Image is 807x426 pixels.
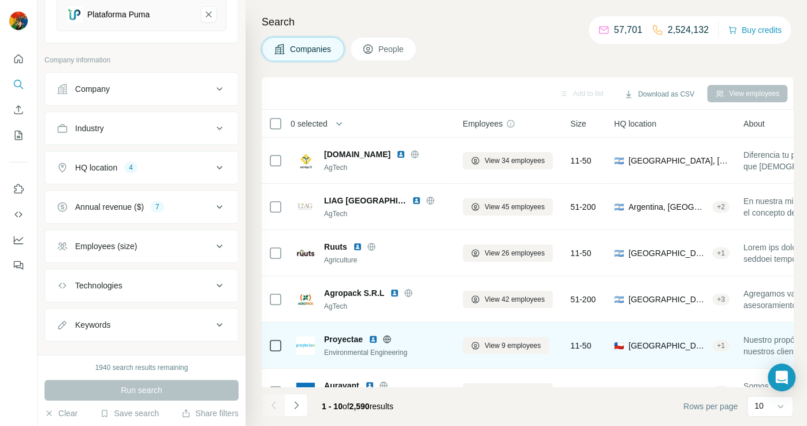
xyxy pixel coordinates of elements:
[743,118,765,129] span: About
[616,86,702,103] button: Download as CSV
[365,381,374,390] img: LinkedIn logo
[45,272,238,299] button: Technologies
[463,198,553,216] button: View 45 employees
[296,151,315,170] img: Logo of ucrop.it
[324,334,363,345] span: Proyectae
[614,294,624,305] span: 🇦🇷
[75,201,144,213] div: Annual revenue ($)
[463,337,549,354] button: View 9 employees
[614,247,624,259] span: 🇦🇷
[324,287,384,299] span: Agropack S.R.L
[296,383,315,401] img: Logo of Auravant
[322,402,343,411] span: 1 - 10
[75,240,137,252] div: Employees (size)
[324,195,406,206] span: LIAG [GEOGRAPHIC_DATA]
[324,301,449,312] div: AgTech
[324,255,449,265] div: Agriculture
[9,99,28,120] button: Enrich CSV
[712,387,730,397] div: + 7
[768,364,795,391] div: Open Intercom Messenger
[571,118,586,129] span: Size
[485,387,545,397] span: View 43 employees
[291,118,328,129] span: 0 selected
[463,118,503,129] span: Employees
[9,255,28,276] button: Feedback
[571,340,592,351] span: 11-50
[290,43,332,55] span: Companies
[324,149,391,160] span: [DOMAIN_NAME]
[66,6,83,23] img: Plataforma Puma-logo
[614,118,656,129] span: HQ location
[75,319,110,331] div: Keywords
[151,202,164,212] div: 7
[9,49,28,69] button: Quick start
[614,386,624,398] span: 🇦🇷
[353,242,362,251] img: LinkedIn logo
[75,280,122,291] div: Technologies
[45,114,238,142] button: Industry
[629,340,708,351] span: [GEOGRAPHIC_DATA], [GEOGRAPHIC_DATA]
[614,201,624,213] span: 🇦🇷
[296,198,315,216] img: Logo of LIAG Argentina
[45,193,238,221] button: Annual revenue ($)7
[9,229,28,250] button: Dashboard
[75,162,117,173] div: HQ location
[390,288,399,298] img: LinkedIn logo
[396,150,406,159] img: LinkedIn logo
[463,291,553,308] button: View 42 employees
[369,335,378,344] img: LinkedIn logo
[87,9,150,20] div: Plataforma Puma
[485,155,545,166] span: View 34 employees
[322,402,393,411] span: results
[100,408,159,419] button: Save search
[9,179,28,199] button: Use Surfe on LinkedIn
[296,244,315,262] img: Logo of Ruuts
[629,294,708,305] span: [GEOGRAPHIC_DATA]
[45,232,238,260] button: Employees (size)
[683,401,738,412] span: Rows per page
[181,408,239,419] button: Share filters
[285,394,308,417] button: Navigate to next page
[200,6,217,23] button: Plataforma Puma-remove-button
[412,196,421,205] img: LinkedIn logo
[324,380,359,391] span: Auravant
[45,75,238,103] button: Company
[754,400,764,412] p: 10
[45,311,238,339] button: Keywords
[712,248,730,258] div: + 1
[45,154,238,181] button: HQ location4
[485,340,541,351] span: View 9 employees
[9,74,28,95] button: Search
[75,83,110,95] div: Company
[629,201,708,213] span: Argentina, [GEOGRAPHIC_DATA] of [GEOGRAPHIC_DATA]
[571,294,596,305] span: 51-200
[614,23,642,37] p: 57,701
[324,241,347,253] span: Ruuts
[485,294,545,305] span: View 42 employees
[712,340,730,351] div: + 1
[712,202,730,212] div: + 2
[9,12,28,30] img: Avatar
[324,347,449,358] div: Environmental Engineering
[44,55,239,65] p: Company information
[343,402,349,411] span: of
[463,245,553,262] button: View 26 employees
[668,23,709,37] p: 2,524,132
[324,162,449,173] div: AgTech
[629,155,730,166] span: [GEOGRAPHIC_DATA], [GEOGRAPHIC_DATA]
[712,294,730,305] div: + 3
[9,204,28,225] button: Use Surfe API
[262,14,793,30] h4: Search
[571,247,592,259] span: 11-50
[571,386,596,398] span: 51-200
[571,201,596,213] span: 51-200
[349,402,370,411] span: 2,590
[463,152,553,169] button: View 34 employees
[296,290,315,309] img: Logo of Agropack S.R.L
[629,386,708,398] span: Argentina, [GEOGRAPHIC_DATA] of [GEOGRAPHIC_DATA]
[629,247,708,259] span: [GEOGRAPHIC_DATA], [GEOGRAPHIC_DATA]
[44,408,77,419] button: Clear
[296,336,315,355] img: Logo of Proyectae
[614,340,624,351] span: 🇨🇱
[95,362,188,373] div: 1940 search results remaining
